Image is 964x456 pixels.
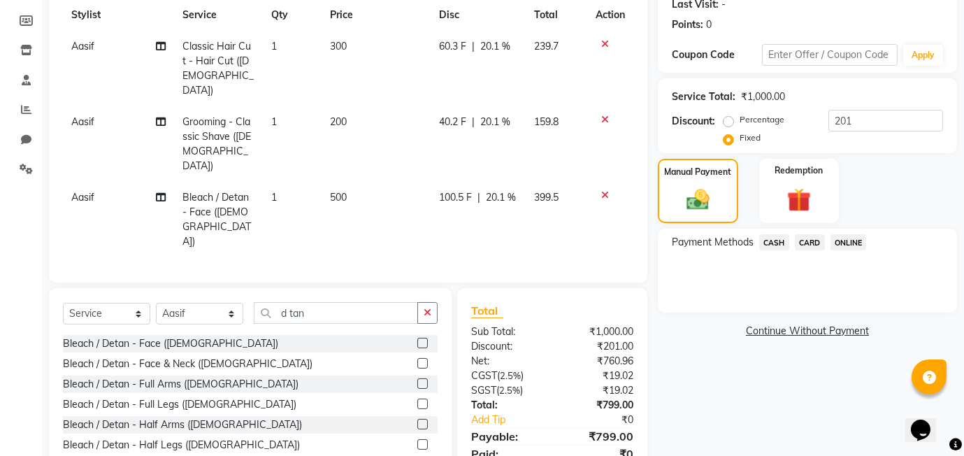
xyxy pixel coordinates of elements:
[461,413,568,427] a: Add Tip
[762,44,898,66] input: Enter Offer / Coupon Code
[775,164,823,177] label: Redemption
[552,383,644,398] div: ₹19.02
[330,40,347,52] span: 300
[568,413,644,427] div: ₹0
[535,40,559,52] span: 239.7
[271,191,277,204] span: 1
[500,370,521,381] span: 2.5%
[477,190,480,205] span: |
[472,39,475,54] span: |
[741,90,785,104] div: ₹1,000.00
[63,336,278,351] div: Bleach / Detan - Face ([DEMOGRAPHIC_DATA])
[480,115,510,129] span: 20.1 %
[439,190,472,205] span: 100.5 F
[672,17,703,32] div: Points:
[71,191,94,204] span: Aasif
[679,187,717,213] img: _cash.svg
[552,354,644,369] div: ₹760.96
[499,385,520,396] span: 2.5%
[903,45,943,66] button: Apply
[672,48,762,62] div: Coupon Code
[740,131,761,144] label: Fixed
[552,325,644,339] div: ₹1,000.00
[759,234,789,250] span: CASH
[461,383,552,398] div: ( )
[830,234,867,250] span: ONLINE
[461,325,552,339] div: Sub Total:
[552,398,644,413] div: ₹799.00
[63,418,302,432] div: Bleach / Detan - Half Arms ([DEMOGRAPHIC_DATA])
[461,398,552,413] div: Total:
[63,438,300,453] div: Bleach / Detan - Half Legs ([DEMOGRAPHIC_DATA])
[779,185,819,215] img: _gift.svg
[271,40,277,52] span: 1
[535,115,559,128] span: 159.8
[672,114,715,129] div: Discount:
[461,339,552,354] div: Discount:
[439,115,466,129] span: 40.2 F
[63,377,298,392] div: Bleach / Detan - Full Arms ([DEMOGRAPHIC_DATA])
[330,115,347,128] span: 200
[740,113,784,126] label: Percentage
[254,302,418,324] input: Search or Scan
[439,39,466,54] span: 60.3 F
[706,17,712,32] div: 0
[664,166,731,178] label: Manual Payment
[795,234,825,250] span: CARD
[672,90,735,104] div: Service Total:
[471,384,496,397] span: SGST
[471,369,497,382] span: CGST
[461,369,552,383] div: ( )
[182,40,254,97] span: Classic Hair Cut - Hair Cut ([DEMOGRAPHIC_DATA])
[661,324,954,339] a: Continue Without Payment
[182,191,251,248] span: Bleach / Detan - Face ([DEMOGRAPHIC_DATA])
[71,115,94,128] span: Aasif
[480,39,510,54] span: 20.1 %
[552,339,644,354] div: ₹201.00
[472,115,475,129] span: |
[905,400,950,442] iframe: chat widget
[63,357,312,371] div: Bleach / Detan - Face & Neck ([DEMOGRAPHIC_DATA])
[461,428,552,445] div: Payable:
[461,354,552,369] div: Net:
[672,235,754,250] span: Payment Methods
[552,369,644,383] div: ₹19.02
[330,191,347,204] span: 500
[71,40,94,52] span: Aasif
[63,397,296,412] div: Bleach / Detan - Full Legs ([DEMOGRAPHIC_DATA])
[552,428,644,445] div: ₹799.00
[271,115,277,128] span: 1
[471,304,503,318] span: Total
[486,190,516,205] span: 20.1 %
[535,191,559,204] span: 399.5
[182,115,251,172] span: Grooming - Classic Shave ([DEMOGRAPHIC_DATA])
